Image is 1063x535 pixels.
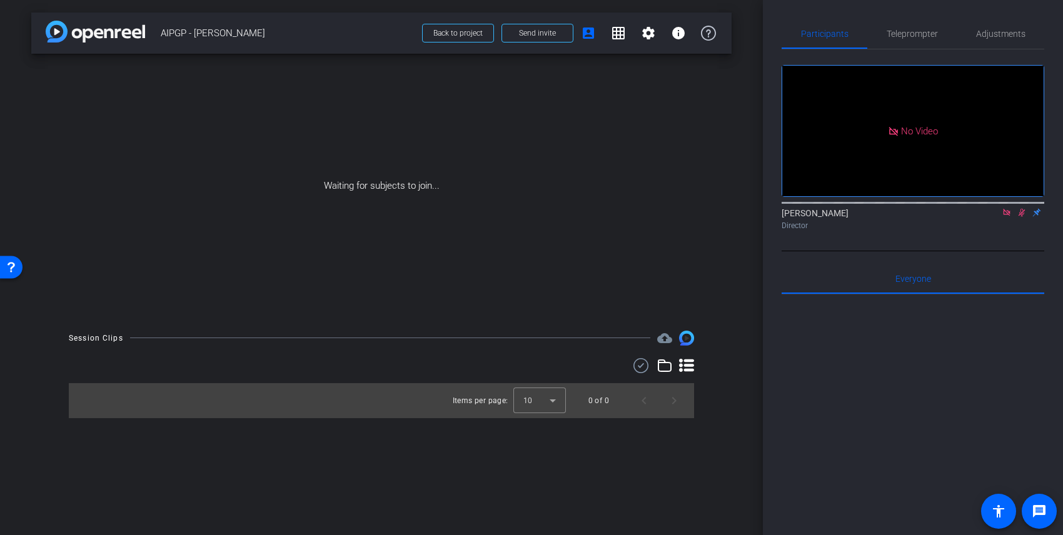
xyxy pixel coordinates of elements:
[659,386,689,416] button: Next page
[31,54,732,318] div: Waiting for subjects to join...
[671,26,686,41] mat-icon: info
[782,220,1044,231] div: Director
[433,29,483,37] span: Back to project
[588,394,609,407] div: 0 of 0
[887,29,938,38] span: Teleprompter
[991,504,1006,519] mat-icon: accessibility
[679,331,694,346] img: Session clips
[629,386,659,416] button: Previous page
[581,26,596,41] mat-icon: account_box
[901,125,938,136] span: No Video
[657,331,672,346] span: Destinations for your clips
[501,24,573,42] button: Send invite
[641,26,656,41] mat-icon: settings
[976,29,1025,38] span: Adjustments
[69,332,123,344] div: Session Clips
[453,394,508,407] div: Items per page:
[801,29,849,38] span: Participants
[46,21,145,42] img: app-logo
[1032,504,1047,519] mat-icon: message
[422,24,494,42] button: Back to project
[657,331,672,346] mat-icon: cloud_upload
[161,21,415,46] span: AIPGP - [PERSON_NAME]
[611,26,626,41] mat-icon: grid_on
[895,274,931,283] span: Everyone
[782,207,1044,231] div: [PERSON_NAME]
[519,28,556,38] span: Send invite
